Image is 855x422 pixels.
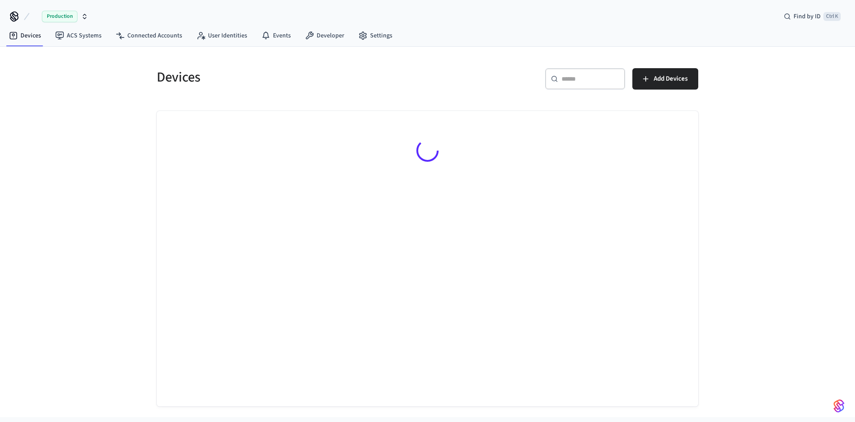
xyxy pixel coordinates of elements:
[298,28,351,44] a: Developer
[189,28,254,44] a: User Identities
[42,11,77,22] span: Production
[2,28,48,44] a: Devices
[254,28,298,44] a: Events
[351,28,399,44] a: Settings
[823,12,841,21] span: Ctrl K
[48,28,109,44] a: ACS Systems
[777,8,848,25] div: Find by IDCtrl K
[654,73,688,85] span: Add Devices
[157,68,422,86] h5: Devices
[834,399,844,413] img: SeamLogoGradient.69752ec5.svg
[109,28,189,44] a: Connected Accounts
[794,12,821,21] span: Find by ID
[632,68,698,90] button: Add Devices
